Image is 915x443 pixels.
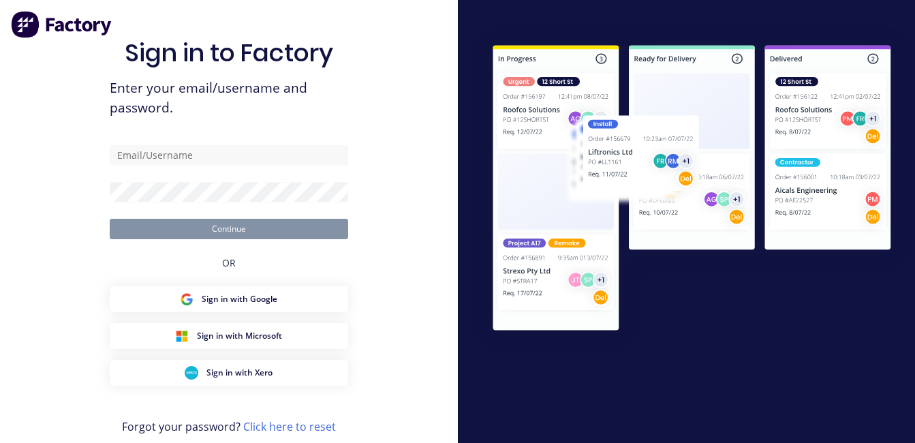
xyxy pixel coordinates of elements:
[197,330,282,342] span: Sign in with Microsoft
[110,360,348,386] button: Xero Sign inSign in with Xero
[206,367,273,379] span: Sign in with Xero
[185,366,198,380] img: Xero Sign in
[110,145,348,166] input: Email/Username
[202,293,277,305] span: Sign in with Google
[110,286,348,312] button: Google Sign inSign in with Google
[110,323,348,349] button: Microsoft Sign inSign in with Microsoft
[180,292,193,306] img: Google Sign in
[11,11,113,38] img: Factory
[243,419,336,434] a: Click here to reset
[110,219,348,239] button: Continue
[110,78,348,118] span: Enter your email/username and password.
[122,418,336,435] span: Forgot your password?
[125,38,333,67] h1: Sign in to Factory
[175,329,189,343] img: Microsoft Sign in
[222,239,236,286] div: OR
